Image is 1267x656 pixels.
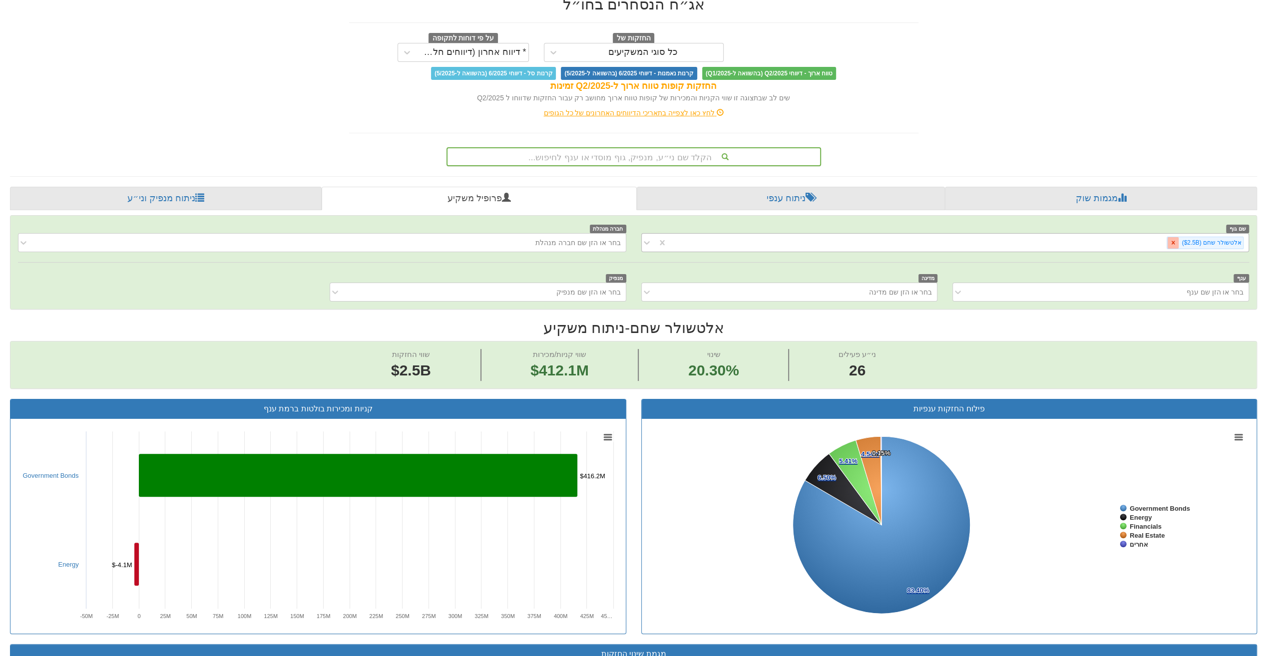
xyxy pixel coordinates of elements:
[535,238,620,248] div: בחר או הזן שם חברה מנהלת
[106,613,119,619] text: -25M
[945,187,1257,211] a: מגמות שוק
[1130,514,1152,521] tspan: Energy
[23,472,79,479] a: Government Bonds
[349,93,918,103] div: שים לב שבתצוגה זו שווי הקניות והמכירות של קופות טווח ארוך מחושב רק עבור החזקות שדווחו ל Q2/2025
[213,613,223,619] text: 75M
[160,613,170,619] text: 25M
[606,274,626,283] span: מנפיק
[613,33,655,44] span: החזקות של
[186,613,197,619] text: 50M
[1130,523,1162,530] tspan: Financials
[1226,225,1249,233] span: שם גוף
[580,613,594,619] text: 425M
[869,287,932,297] div: בחר או הזן שם מדינה
[1130,541,1148,548] tspan: אחרים
[1130,505,1190,512] tspan: Government Bonds
[839,457,857,465] tspan: 5.41%
[608,47,678,57] div: כל סוגי המשקיעים
[818,474,836,481] tspan: 6.50%
[10,187,322,211] a: ניתוח מנפיק וני״ע
[422,613,435,619] text: 275M
[447,148,820,165] div: הקלד שם ני״ע, מנפיק, גוף מוסדי או ענף לחיפוש...
[580,472,605,480] tspan: $416.2M
[707,350,720,358] span: שינוי
[637,187,945,211] a: ניתוח ענפי
[58,561,79,568] a: Energy
[396,613,410,619] text: 250M
[474,613,488,619] text: 325M
[688,360,739,381] span: 20.30%
[237,613,251,619] text: 100M
[1186,287,1244,297] div: בחר או הזן שם ענף
[561,67,697,80] span: קרנות נאמנות - דיווחי 6/2025 (בהשוואה ל-5/2025)
[601,613,612,619] tspan: 45…
[861,450,879,458] tspan: 4.54%
[80,613,92,619] text: -50M
[907,587,929,594] tspan: 83.40%
[419,47,526,57] div: * דיווח אחרון (דיווחים חלקיים)
[1234,274,1249,283] span: ענף
[702,67,836,80] span: טווח ארוך - דיווחי Q2/2025 (בהשוואה ל-Q1/2025)
[533,350,586,358] span: שווי קניות/מכירות
[839,350,876,358] span: ני״ע פעילים
[322,187,636,211] a: פרופיל משקיע
[649,404,1250,413] h3: פילוח החזקות ענפיות
[556,287,621,297] div: בחר או הזן שם מנפיק
[448,613,462,619] text: 300M
[872,449,890,457] tspan: 0.15%
[553,613,567,619] text: 400M
[839,360,876,381] span: 26
[316,613,330,619] text: 175M
[918,274,938,283] span: מדינה
[290,613,304,619] text: 150M
[501,613,515,619] text: 350M
[391,362,431,378] span: $2.5B
[137,613,140,619] text: 0
[428,33,498,44] span: על פי דוחות לתקופה
[431,67,556,80] span: קרנות סל - דיווחי 6/2025 (בהשוואה ל-5/2025)
[1130,532,1165,539] tspan: Real Estate
[392,350,430,358] span: שווי החזקות
[343,613,357,619] text: 200M
[527,613,541,619] text: 375M
[530,362,589,378] span: $412.1M
[369,613,383,619] text: 225M
[18,404,618,413] h3: קניות ומכירות בולטות ברמת ענף
[10,320,1257,336] h2: אלטשולר שחם - ניתוח משקיע
[1179,237,1243,249] div: אלטשולר שחם ‎($2.5B‎)‎
[264,613,278,619] text: 125M
[590,225,626,233] span: חברה מנהלת
[112,561,132,569] tspan: $-4.1M
[342,108,926,118] div: לחץ כאן לצפייה בתאריכי הדיווחים האחרונים של כל הגופים
[349,80,918,93] div: החזקות קופות טווח ארוך ל-Q2/2025 זמינות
